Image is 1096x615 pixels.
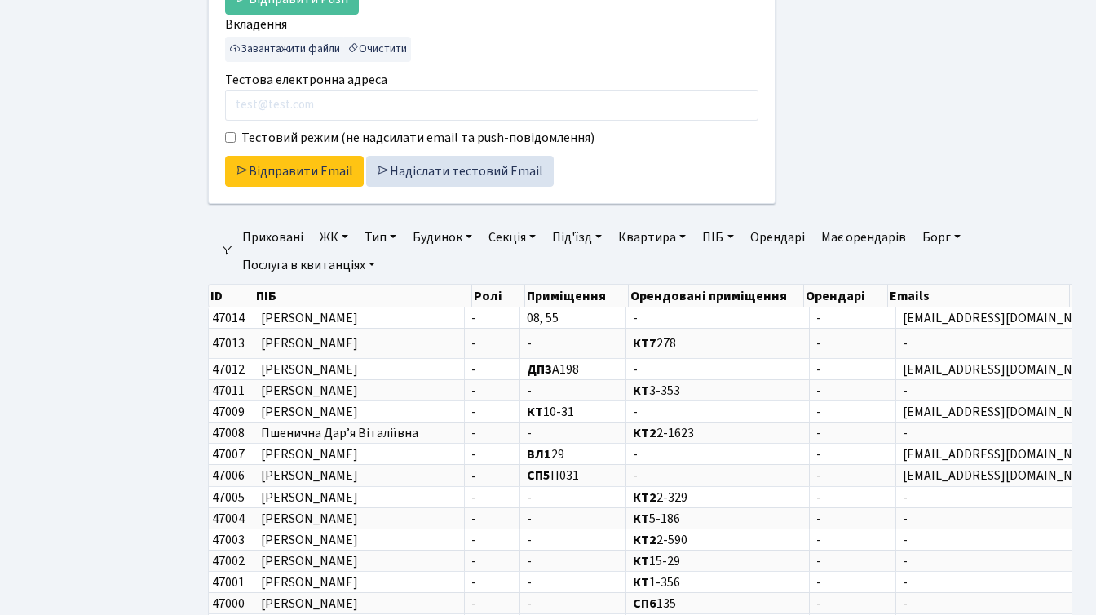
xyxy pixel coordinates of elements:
span: - [471,312,513,325]
span: 29 [527,445,564,463]
button: Завантажити файли [225,37,344,62]
span: - [903,573,908,591]
span: 2-1623 [633,424,694,442]
span: 5-186 [633,510,680,528]
span: - [903,424,908,442]
th: Орендовані приміщення [629,285,804,307]
b: КТ [633,382,649,400]
b: ВЛ1 [527,445,551,463]
b: СП5 [527,467,550,485]
b: КТ2 [633,424,656,442]
a: Борг [916,223,967,251]
span: Пшенична Дар’я Віталіївна [261,424,418,442]
span: 47011 [212,382,245,400]
span: 47001 [212,573,245,591]
span: - [816,445,821,463]
span: - [527,531,532,549]
span: 2-329 [633,489,687,507]
span: - [633,467,638,485]
span: - [816,334,821,352]
a: Надіслати тестовий Email [366,156,554,187]
span: - [903,595,908,613]
span: - [471,597,513,610]
input: test@test.com [225,90,758,121]
th: Орендарі [804,285,888,307]
span: 47004 [212,510,245,528]
span: П031 [527,467,579,485]
span: - [527,489,532,507]
span: 47000 [212,595,245,613]
span: 135 [633,595,676,613]
span: 1-356 [633,573,680,591]
div: ... [225,37,411,62]
b: КТ2 [633,531,656,549]
span: 47012 [212,361,245,378]
span: [PERSON_NAME] [261,445,358,463]
a: Під'їзд [546,223,608,251]
span: - [816,309,821,327]
span: - [471,405,513,418]
a: Орендарі [744,223,811,251]
span: - [471,576,513,589]
span: - [816,489,821,507]
span: - [903,552,908,570]
label: Тестовий режим (не надсилати email та push-повідомлення) [241,128,594,148]
button: Очистити [343,37,411,62]
span: А198 [527,361,579,378]
span: 2-590 [633,531,687,549]
span: - [816,595,821,613]
a: Секція [482,223,542,251]
span: - [903,382,908,400]
span: - [471,427,513,440]
span: - [471,448,513,461]
span: - [471,363,513,376]
span: - [633,361,638,378]
a: Квартира [612,223,692,251]
span: - [527,382,532,400]
span: 08, 55 [527,309,559,327]
span: 47007 [212,445,245,463]
span: - [471,337,513,350]
span: - [527,334,532,352]
span: - [816,382,821,400]
span: - [816,467,821,485]
span: - [903,489,908,507]
span: [PERSON_NAME] [261,334,358,352]
b: КТ [527,403,543,421]
span: - [903,531,908,549]
th: Приміщення [525,285,629,307]
span: 15-29 [633,552,680,570]
span: [PERSON_NAME] [261,467,358,485]
span: - [903,334,908,352]
th: Emails [888,285,1070,307]
span: 10-31 [527,403,574,421]
span: 47008 [212,424,245,442]
span: - [471,512,513,525]
span: - [633,445,638,463]
span: - [527,552,532,570]
a: Відправити Email [225,156,364,187]
span: - [816,552,821,570]
span: - [527,510,532,528]
span: - [471,384,513,397]
span: [PERSON_NAME] [261,382,358,400]
span: [PERSON_NAME] [261,573,358,591]
span: [PERSON_NAME] [261,510,358,528]
span: [PERSON_NAME] [261,531,358,549]
b: КТ2 [633,489,656,507]
span: - [471,491,513,504]
span: - [633,309,638,327]
span: 47009 [212,403,245,421]
span: [PERSON_NAME] [261,403,358,421]
b: ДП3 [527,361,552,378]
b: КТ7 [633,334,656,352]
b: КТ [633,510,649,528]
span: [PERSON_NAME] [261,595,358,613]
span: 47006 [212,467,245,485]
b: СП6 [633,595,656,613]
span: - [527,573,532,591]
span: - [471,555,513,568]
span: - [471,470,513,483]
a: Послуга в квитанціях [236,251,382,279]
b: КТ [633,552,649,570]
